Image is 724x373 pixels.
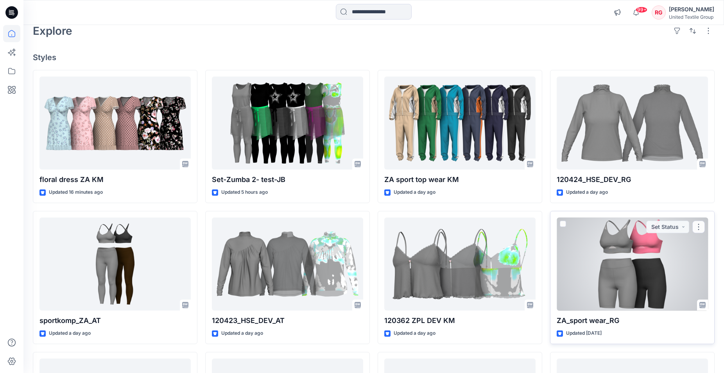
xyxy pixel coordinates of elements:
[49,188,103,196] p: Updated 16 minutes ago
[394,188,435,196] p: Updated a day ago
[557,174,708,185] p: 120424_HSE_DEV_RG
[39,218,191,311] a: sportkomp_ZA_AT
[652,5,666,20] div: RG
[212,174,363,185] p: Set-Zumba 2- test-JB
[49,329,91,337] p: Updated a day ago
[39,315,191,326] p: sportkomp_ZA_AT
[221,188,268,196] p: Updated 5 hours ago
[33,25,72,37] h2: Explore
[212,218,363,311] a: 120423_HSE_DEV_AT
[384,315,536,326] p: 120362 ZPL DEV KM
[636,7,647,13] span: 99+
[384,77,536,170] a: ZA sport top wear KM
[39,77,191,170] a: floral dress ZA KM
[221,329,263,337] p: Updated a day ago
[384,174,536,185] p: ZA sport top wear KM
[33,53,715,62] h4: Styles
[557,218,708,311] a: ZA_sport wear_RG
[394,329,435,337] p: Updated a day ago
[39,174,191,185] p: floral dress ZA KM
[384,218,536,311] a: 120362 ZPL DEV KM
[557,315,708,326] p: ZA_sport wear_RG
[669,5,714,14] div: [PERSON_NAME]
[557,77,708,170] a: 120424_HSE_DEV_RG
[212,315,363,326] p: 120423_HSE_DEV_AT
[566,329,602,337] p: Updated [DATE]
[566,188,608,196] p: Updated a day ago
[212,77,363,170] a: Set-Zumba 2- test-JB
[669,14,714,20] div: United Textile Group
